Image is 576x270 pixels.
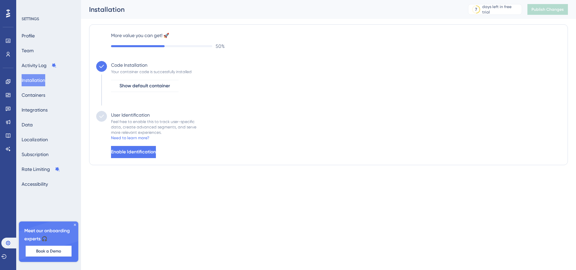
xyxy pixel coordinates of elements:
[111,148,156,156] span: Enable Identification
[111,135,149,141] div: Need to learn more?
[22,44,34,57] button: Team
[22,89,45,101] button: Containers
[22,178,48,190] button: Accessibility
[119,82,170,90] span: Show default container
[531,7,564,12] span: Publish Changes
[22,104,48,116] button: Integrations
[22,16,76,22] div: SETTINGS
[111,69,192,74] div: Your container code is successfully installed
[111,119,196,135] div: Feel free to enable this to track user-specific data, create advanced segments, and serve more re...
[22,119,33,131] button: Data
[22,74,45,86] button: Installation
[22,133,48,146] button: Localization
[24,227,73,243] span: Meet our onboarding experts 🎧
[36,248,61,254] span: Book a Demo
[89,5,451,14] div: Installation
[111,111,150,119] div: User Identification
[111,31,561,39] label: More value you can get! 🚀
[22,148,49,160] button: Subscription
[22,30,35,42] button: Profile
[111,146,156,158] button: Enable Identification
[26,246,72,257] button: Book a Demo
[527,4,568,15] button: Publish Changes
[111,61,147,69] div: Code Installation
[22,163,60,175] button: Rate Limiting
[22,59,57,71] button: Activity Log
[216,42,225,50] span: 50 %
[482,4,520,15] div: days left in free trial
[111,80,179,92] button: Show default container
[475,7,477,12] div: 7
